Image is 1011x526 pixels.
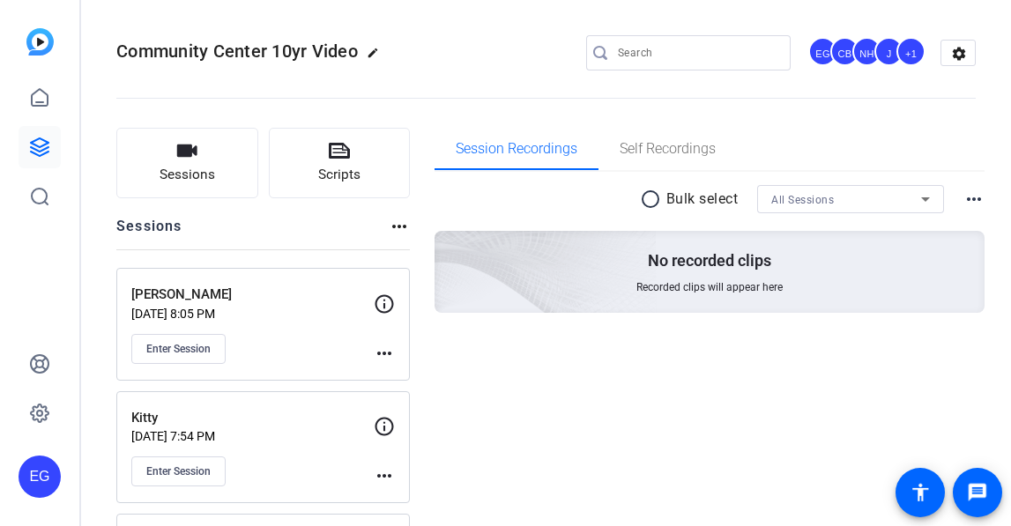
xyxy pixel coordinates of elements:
[26,28,54,56] img: blue-gradient.svg
[910,482,931,503] mat-icon: accessibility
[131,408,374,428] p: Kitty
[116,41,358,62] span: Community Center 10yr Video
[374,465,395,486] mat-icon: more_horiz
[131,334,226,364] button: Enter Session
[237,56,658,439] img: embarkstudio-empty-session.png
[116,216,182,249] h2: Sessions
[374,343,395,364] mat-icon: more_horiz
[941,41,977,67] mat-icon: settings
[19,456,61,498] div: EG
[389,216,410,237] mat-icon: more_horiz
[367,47,388,68] mat-icon: edit
[146,342,211,356] span: Enter Session
[808,37,837,66] div: EG
[146,464,211,478] span: Enter Session
[852,37,881,66] div: NH
[160,165,215,185] span: Sessions
[963,189,985,210] mat-icon: more_horiz
[269,128,411,198] button: Scripts
[896,37,926,66] div: +1
[131,285,374,305] p: [PERSON_NAME]
[648,250,771,271] p: No recorded clips
[852,37,883,68] ngx-avatar: Niki Hyde
[874,37,903,66] div: J
[771,194,834,206] span: All Sessions
[618,42,777,63] input: Search
[636,280,783,294] span: Recorded clips will appear here
[131,429,374,443] p: [DATE] 7:54 PM
[456,142,577,156] span: Session Recordings
[666,189,739,210] p: Bulk select
[830,37,861,68] ngx-avatar: Chloe Badat
[808,37,839,68] ngx-avatar: Erika Galeana
[967,482,988,503] mat-icon: message
[131,307,374,321] p: [DATE] 8:05 PM
[874,37,905,68] ngx-avatar: jenn.rubin@airbnb.com
[131,456,226,486] button: Enter Session
[318,165,361,185] span: Scripts
[640,189,666,210] mat-icon: radio_button_unchecked
[116,128,258,198] button: Sessions
[620,142,716,156] span: Self Recordings
[830,37,859,66] div: CB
